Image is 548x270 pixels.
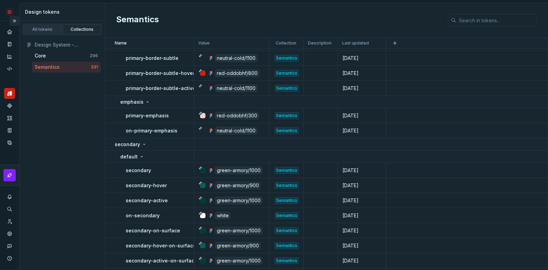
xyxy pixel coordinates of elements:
p: Value [198,40,210,46]
div: [DATE] [338,212,385,219]
a: Analytics [4,51,15,62]
a: Assets [4,113,15,124]
button: Core296 [32,50,101,61]
div: green-armory/900 [215,242,261,249]
p: secondary-active [126,197,168,204]
p: Collection [276,40,296,46]
a: Settings [4,228,15,239]
p: secondary-active-on-surface [126,257,197,264]
p: on-primary-emphasis [126,127,177,134]
p: secondary-on-surface [126,227,180,234]
div: All tokens [25,27,60,32]
div: Semantics [275,182,299,189]
div: Design tokens [25,9,102,15]
button: Search ⌘K [4,204,15,215]
div: Semantics [275,167,299,174]
div: 331 [91,64,98,70]
a: Documentation [4,39,15,50]
div: neutral-cold/1100 [215,127,257,134]
p: secondary-hover-on-surface [126,242,196,249]
a: Design tokens [4,88,15,99]
button: Expand sidebar [10,16,19,26]
a: Invite team [4,216,15,227]
div: Semantics [275,112,299,119]
div: Semantics [275,85,299,92]
p: secondary [126,167,151,174]
a: Storybook stories [4,125,15,136]
p: secondary-hover [126,182,167,189]
p: Last updated [342,40,369,46]
div: Semantics [275,212,299,219]
div: neutral-cold/1100 [215,85,257,92]
div: [DATE] [338,227,385,234]
h2: Semantics [116,14,159,26]
div: Semantics [275,127,299,134]
div: Semantics [275,70,299,77]
div: [DATE] [338,167,385,174]
p: secondary [115,141,140,148]
div: Design System - Foundations WIP [35,41,98,48]
div: white [215,212,231,219]
div: green-armory/1000 [215,257,262,265]
div: [DATE] [338,257,385,264]
p: primary-border-subtle-active [126,85,196,92]
a: Data sources [4,137,15,148]
input: Search in tokens... [456,14,537,26]
button: Semantics331 [32,62,101,73]
div: Semantics [275,257,299,264]
div: [DATE] [338,85,385,92]
p: Description [308,40,332,46]
button: Contact support [4,241,15,252]
p: emphasis [120,99,144,105]
div: [DATE] [338,127,385,134]
div: green-armory/1000 [215,227,262,234]
div: green-armory/900 [215,182,261,189]
div: Semantics [275,227,299,234]
div: [DATE] [338,70,385,77]
div: Semantics [35,64,60,70]
a: Components [4,100,15,111]
div: Core [35,52,46,59]
div: Semantics [275,55,299,62]
div: Semantics [275,197,299,204]
div: Semantics [275,242,299,249]
div: green-armory/1000 [215,197,262,204]
p: on-secondary [126,212,160,219]
button: Notifications [4,191,15,202]
img: 3f850d6b-8361-4b34-8a82-b945b4d8a89b.png [5,8,14,16]
div: Collections [65,27,99,32]
div: 296 [90,53,98,59]
div: red-oddobhf/800 [215,69,259,77]
div: [DATE] [338,112,385,119]
a: Home [4,26,15,37]
div: [DATE] [338,197,385,204]
p: primary-border-subtle-hover [126,70,195,77]
p: primary-emphasis [126,112,169,119]
div: green-armory/1000 [215,167,262,174]
div: [DATE] [338,242,385,249]
p: primary-border-subtle [126,55,178,62]
div: red-oddobhf/300 [215,112,259,119]
a: Code automation [4,63,15,74]
div: neutral-cold/1100 [215,54,257,62]
div: [DATE] [338,182,385,189]
p: Name [115,40,127,46]
p: default [120,153,138,160]
div: [DATE] [338,55,385,62]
